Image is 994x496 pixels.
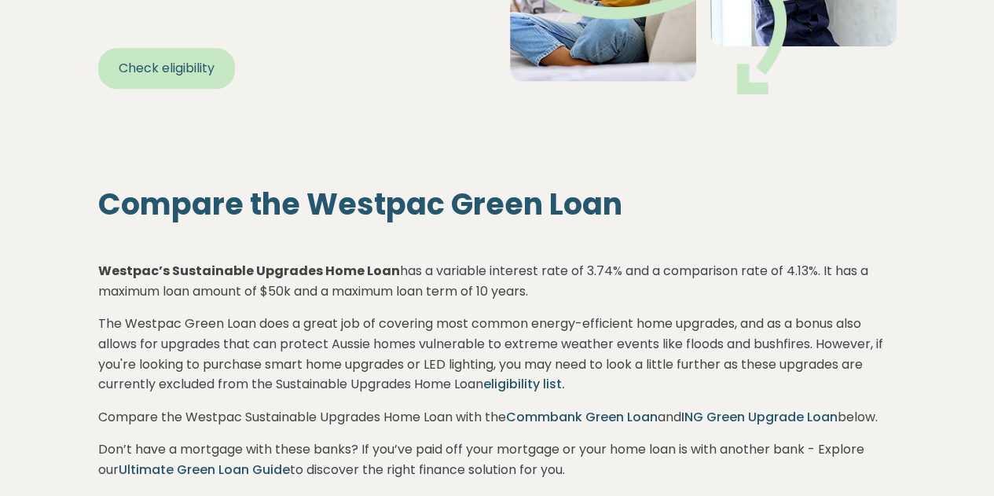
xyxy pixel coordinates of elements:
p: Don’t have a mortgage with these banks? If you’ve paid off your mortgage or your home loan is wit... [98,439,897,479]
iframe: Chat Widget [915,421,994,496]
a: ING Green Upgrade Loan [681,408,838,426]
strong: Westpac’s Sustainable Upgrades Home Loan [98,262,400,280]
h2: Compare the Westpac Green Loan [98,186,897,222]
a: eligibility list. [483,375,565,393]
a: Check eligibility [98,48,235,89]
p: The Westpac Green Loan does a great job of covering most common energy-efficient home upgrades, a... [98,314,897,394]
a: Commbank Green Loan [506,408,658,426]
p: Compare the Westpac Sustainable Upgrades Home Loan with the and below. [98,407,897,428]
a: Ultimate Green Loan Guide [119,461,290,479]
p: has a variable interest rate of 3.74% and a comparison rate of 4.13%. It has a maximum loan amoun... [98,261,897,301]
